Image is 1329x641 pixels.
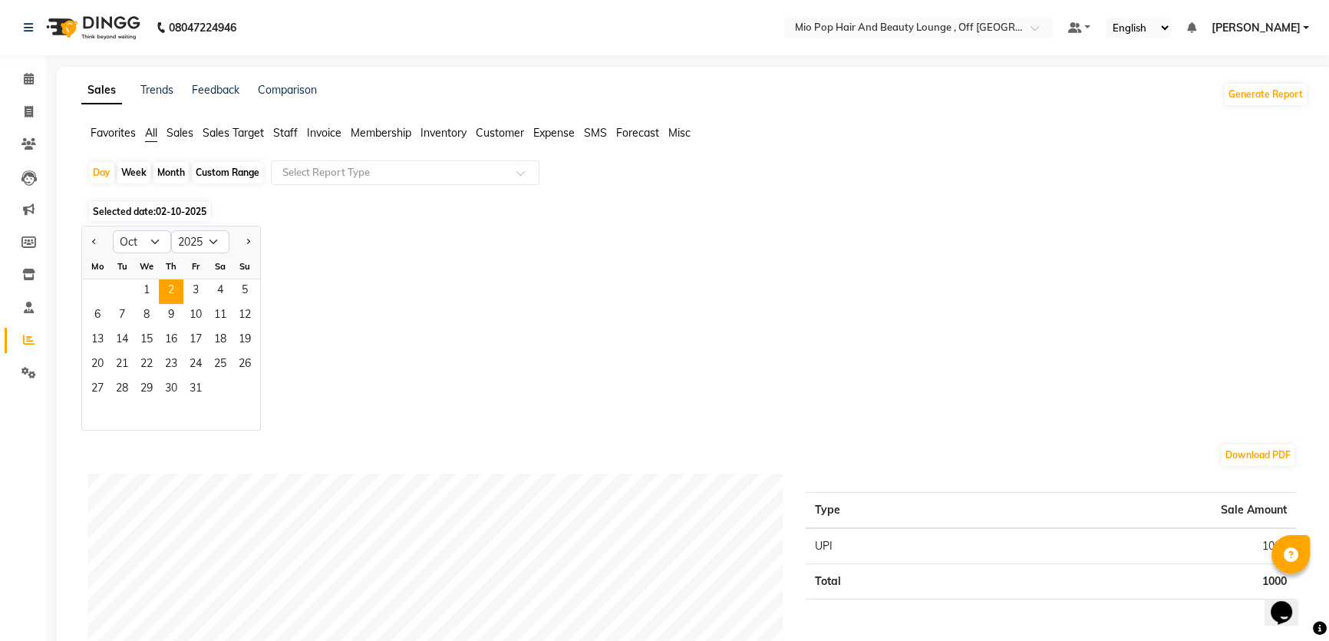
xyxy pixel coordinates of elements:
td: 1000 [975,528,1296,564]
div: Week [117,162,150,183]
div: Fr [183,254,208,279]
div: Wednesday, October 29, 2025 [134,378,159,402]
select: Select year [171,230,229,253]
div: Monday, October 6, 2025 [85,304,110,329]
div: Month [153,162,189,183]
div: Friday, October 31, 2025 [183,378,208,402]
span: 7 [110,304,134,329]
b: 08047224946 [169,6,236,49]
a: Comparison [258,83,317,97]
img: logo [39,6,144,49]
span: 24 [183,353,208,378]
span: 6 [85,304,110,329]
span: 3 [183,279,208,304]
span: 30 [159,378,183,402]
span: 5 [232,279,257,304]
span: 13 [85,329,110,353]
span: 15 [134,329,159,353]
span: 9 [159,304,183,329]
div: Sunday, October 26, 2025 [232,353,257,378]
span: 8 [134,304,159,329]
div: Wednesday, October 22, 2025 [134,353,159,378]
span: 18 [208,329,232,353]
th: Type [806,493,975,529]
div: Tu [110,254,134,279]
span: 11 [208,304,232,329]
a: Feedback [192,83,239,97]
div: Tuesday, October 28, 2025 [110,378,134,402]
div: Monday, October 20, 2025 [85,353,110,378]
span: Selected date: [89,202,210,221]
span: Forecast [616,126,659,140]
td: Total [806,564,975,600]
span: 4 [208,279,232,304]
span: 28 [110,378,134,402]
span: 17 [183,329,208,353]
div: Saturday, October 25, 2025 [208,353,232,378]
div: Monday, October 13, 2025 [85,329,110,353]
div: Sunday, October 5, 2025 [232,279,257,304]
button: Generate Report [1225,84,1307,105]
span: 31 [183,378,208,402]
div: Saturday, October 4, 2025 [208,279,232,304]
div: Wednesday, October 15, 2025 [134,329,159,353]
div: Wednesday, October 1, 2025 [134,279,159,304]
span: 16 [159,329,183,353]
div: Tuesday, October 7, 2025 [110,304,134,329]
div: Thursday, October 9, 2025 [159,304,183,329]
div: Thursday, October 16, 2025 [159,329,183,353]
span: 14 [110,329,134,353]
div: We [134,254,159,279]
iframe: chat widget [1265,580,1314,626]
div: Su [232,254,257,279]
div: Friday, October 24, 2025 [183,353,208,378]
button: Download PDF [1222,444,1294,466]
div: Saturday, October 11, 2025 [208,304,232,329]
span: Invoice [307,126,341,140]
select: Select month [113,230,171,253]
span: 21 [110,353,134,378]
span: 1 [134,279,159,304]
th: Sale Amount [975,493,1296,529]
div: Friday, October 3, 2025 [183,279,208,304]
span: 26 [232,353,257,378]
div: Day [89,162,114,183]
a: Sales [81,77,122,104]
div: Friday, October 10, 2025 [183,304,208,329]
span: Inventory [420,126,467,140]
div: Wednesday, October 8, 2025 [134,304,159,329]
a: Trends [140,83,173,97]
span: [PERSON_NAME] [1211,20,1300,36]
span: Favorites [91,126,136,140]
div: Monday, October 27, 2025 [85,378,110,402]
span: 25 [208,353,232,378]
span: Misc [668,126,691,140]
span: Sales Target [203,126,264,140]
span: Staff [273,126,298,140]
div: Saturday, October 18, 2025 [208,329,232,353]
div: Custom Range [192,162,263,183]
span: 12 [232,304,257,329]
span: 19 [232,329,257,353]
button: Next month [242,230,254,254]
div: Tuesday, October 21, 2025 [110,353,134,378]
span: Expense [533,126,575,140]
td: 1000 [975,564,1296,600]
span: 20 [85,353,110,378]
td: UPI [806,528,975,564]
span: 2 [159,279,183,304]
span: SMS [584,126,607,140]
div: Thursday, October 30, 2025 [159,378,183,402]
span: 29 [134,378,159,402]
div: Tuesday, October 14, 2025 [110,329,134,353]
span: Sales [167,126,193,140]
span: 02-10-2025 [156,206,206,217]
span: All [145,126,157,140]
div: Th [159,254,183,279]
div: Sunday, October 19, 2025 [232,329,257,353]
div: Friday, October 17, 2025 [183,329,208,353]
span: 23 [159,353,183,378]
span: Customer [476,126,524,140]
button: Previous month [88,230,101,254]
div: Mo [85,254,110,279]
